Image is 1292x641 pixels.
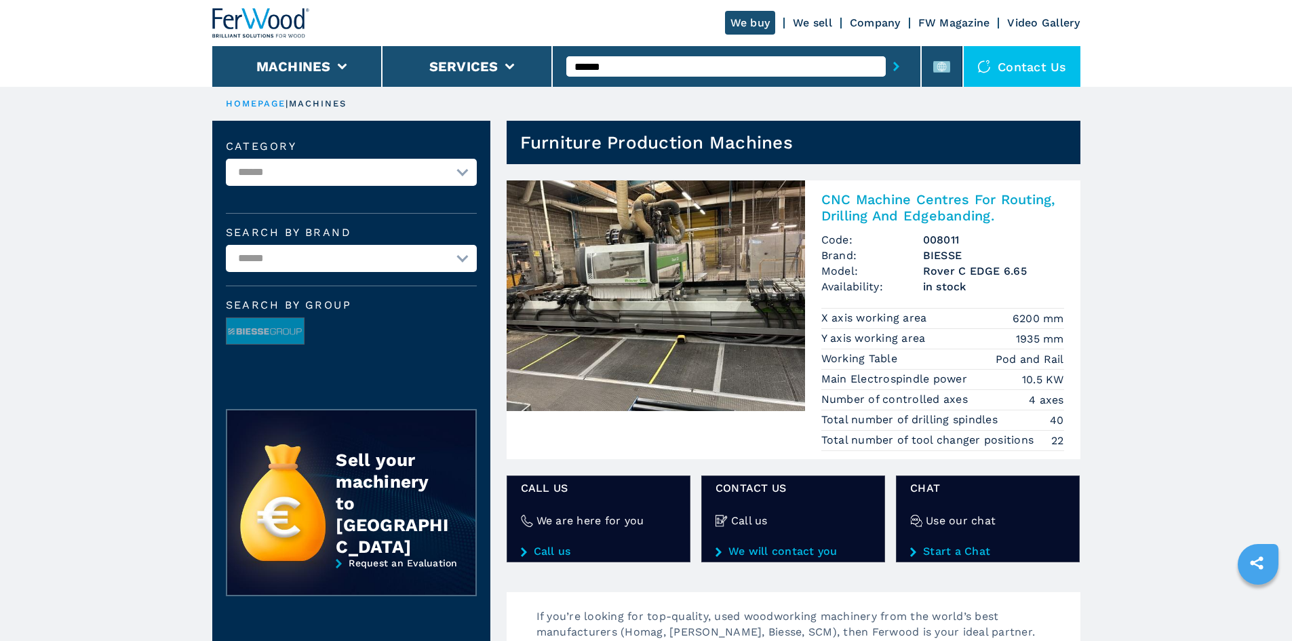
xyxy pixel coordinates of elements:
a: HOMEPAGE [226,98,286,109]
p: Y axis working area [821,331,929,346]
em: 10.5 KW [1022,372,1064,387]
button: submit-button [886,51,907,82]
em: 22 [1051,433,1064,448]
img: Call us [716,515,728,527]
span: | [286,98,288,109]
img: We are here for you [521,515,533,527]
em: 6200 mm [1013,311,1064,326]
img: Contact us [977,60,991,73]
img: Use our chat [910,515,922,527]
h2: CNC Machine Centres For Routing, Drilling And Edgebanding. [821,191,1064,224]
div: Sell your machinery to [GEOGRAPHIC_DATA] [336,449,448,558]
span: Code: [821,232,923,248]
h4: Use our chat [926,513,996,528]
a: Video Gallery [1007,16,1080,29]
em: 4 axes [1029,392,1064,408]
span: in stock [923,279,1064,294]
p: Main Electrospindle power [821,372,971,387]
p: machines [289,98,347,110]
h3: 008011 [923,232,1064,248]
p: Number of controlled axes [821,392,972,407]
a: FW Magazine [918,16,990,29]
a: We will contact you [716,545,871,558]
button: Services [429,58,498,75]
span: Call us [521,480,676,496]
h3: Rover C EDGE 6.65 [923,263,1064,279]
span: CONTACT US [716,480,871,496]
a: sharethis [1240,546,1274,580]
a: Start a Chat [910,545,1065,558]
em: 40 [1050,412,1064,428]
a: We buy [725,11,776,35]
p: Total number of drilling spindles [821,412,1002,427]
div: Contact us [964,46,1080,87]
p: X axis working area [821,311,931,326]
img: CNC Machine Centres For Routing, Drilling And Edgebanding. BIESSE Rover C EDGE 6.65 [507,180,805,411]
span: Brand: [821,248,923,263]
h1: Furniture Production Machines [520,132,793,153]
em: Pod and Rail [996,351,1064,367]
a: We sell [793,16,832,29]
img: Ferwood [212,8,310,38]
a: Call us [521,545,676,558]
em: 1935 mm [1016,331,1064,347]
h4: Call us [731,513,768,528]
p: Total number of tool changer positions [821,433,1038,448]
span: Search by group [226,300,477,311]
img: image [227,318,304,345]
button: Machines [256,58,331,75]
span: Availability: [821,279,923,294]
label: Search by brand [226,227,477,238]
span: Model: [821,263,923,279]
label: Category [226,141,477,152]
span: Chat [910,480,1065,496]
a: Request an Evaluation [226,558,477,606]
a: Company [850,16,901,29]
iframe: Chat [1234,580,1282,631]
h4: We are here for you [536,513,644,528]
a: CNC Machine Centres For Routing, Drilling And Edgebanding. BIESSE Rover C EDGE 6.65CNC Machine Ce... [507,180,1080,459]
p: Working Table [821,351,901,366]
h3: BIESSE [923,248,1064,263]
